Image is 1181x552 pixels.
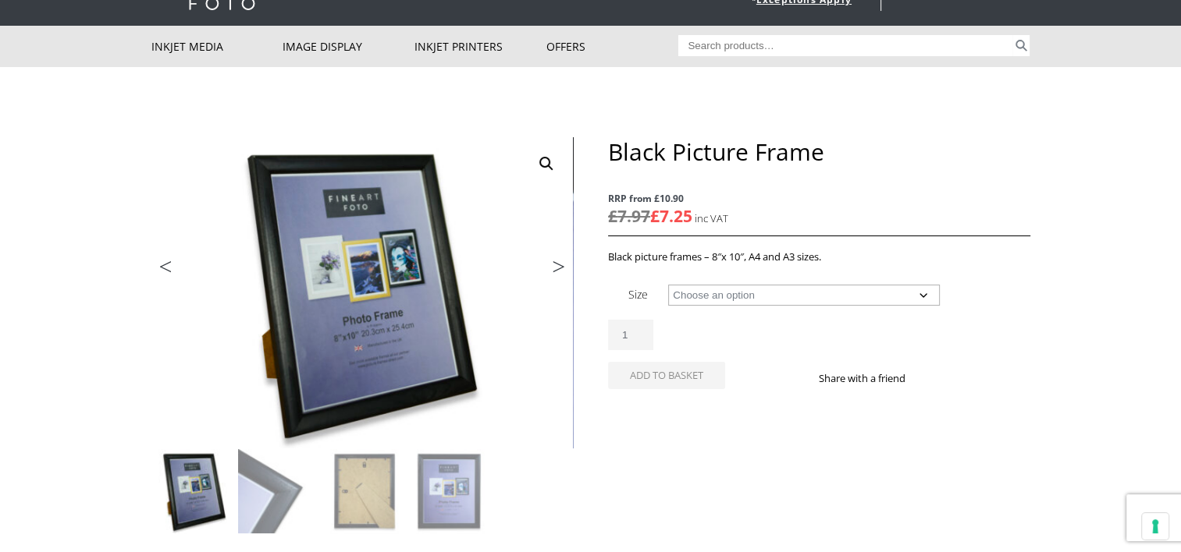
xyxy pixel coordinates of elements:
bdi: 7.25 [650,205,692,227]
bdi: 7.97 [608,205,650,227]
input: Search products… [678,35,1012,56]
img: Black Picture Frame - Image 4 [410,449,494,533]
h1: Black Picture Frame [608,137,1030,166]
a: Inkjet Printers [414,26,546,67]
img: facebook sharing button [924,372,937,384]
span: £ [608,205,617,227]
p: Black picture frames – 8″x 10″, A4 and A3 sizes. [608,248,1030,266]
img: email sharing button [962,372,974,384]
a: View full-screen image gallery [532,150,560,178]
span: £ [650,205,660,227]
a: Image Display [283,26,414,67]
img: Black Picture Frame - Image 3 [324,449,408,533]
a: Offers [546,26,678,67]
input: Product quantity [608,320,653,350]
img: twitter sharing button [943,372,955,384]
button: Search [1012,35,1030,56]
button: Add to basket [608,362,725,389]
button: Your consent preferences for tracking technologies [1142,513,1169,540]
a: Inkjet Media [151,26,283,67]
label: Size [628,287,648,302]
span: RRP from £10.90 [608,189,1030,207]
img: Black Picture Frame - Image 2 [238,449,322,533]
p: Share with a friend [819,370,924,387]
img: Black Picture Frame [152,449,237,533]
